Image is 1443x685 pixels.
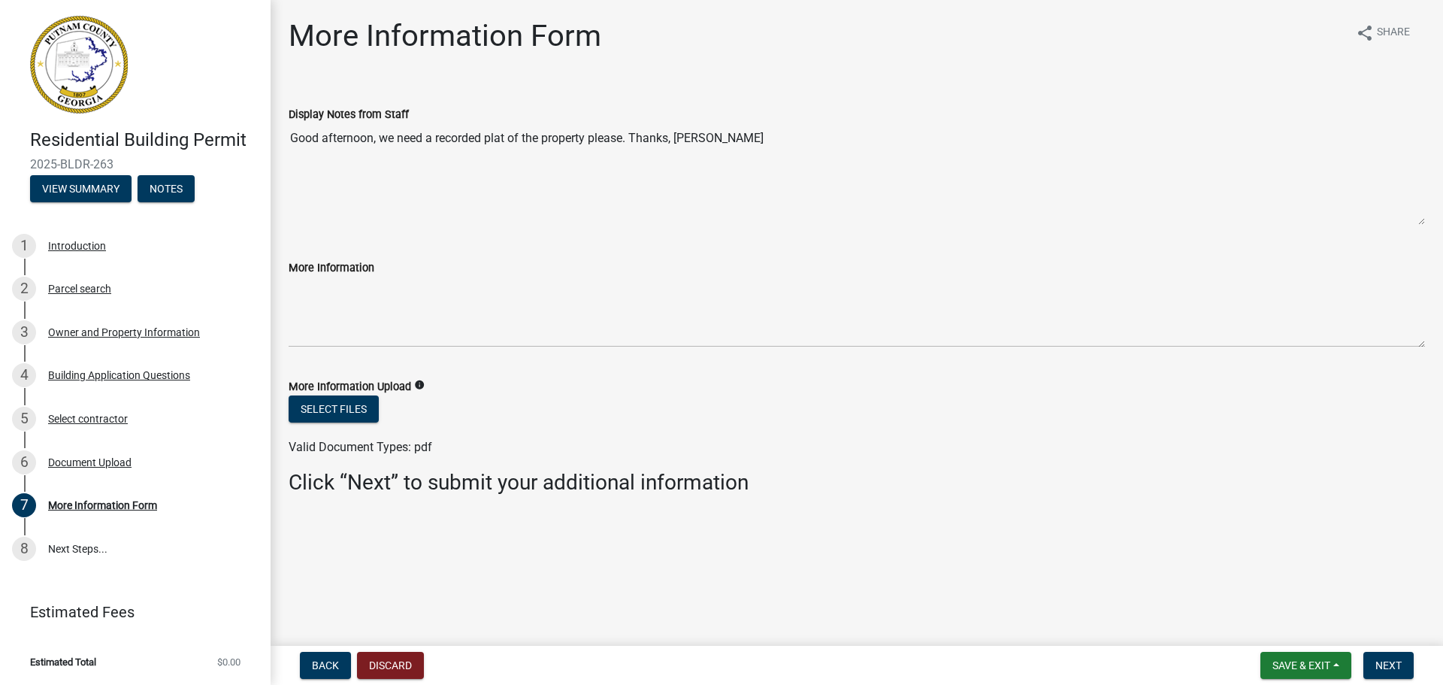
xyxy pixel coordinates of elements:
label: More Information Upload [289,382,411,393]
div: Parcel search [48,283,111,294]
div: 4 [12,363,36,387]
div: 5 [12,407,36,431]
div: 8 [12,537,36,561]
div: Building Application Questions [48,370,190,380]
div: Owner and Property Information [48,327,200,338]
span: Estimated Total [30,657,96,667]
div: Document Upload [48,457,132,468]
button: Next [1363,652,1414,679]
button: Discard [357,652,424,679]
button: Save & Exit [1260,652,1351,679]
wm-modal-confirm: Notes [138,183,195,195]
span: Save & Exit [1272,659,1330,671]
span: Next [1375,659,1402,671]
span: Share [1377,24,1410,42]
i: share [1356,24,1374,42]
textarea: Good afternoon, we need a recorded plat of the property please. Thanks, [PERSON_NAME] [289,123,1425,226]
span: $0.00 [217,657,240,667]
div: 6 [12,450,36,474]
label: More Information [289,263,374,274]
i: info [414,380,425,390]
label: Display Notes from Staff [289,110,409,120]
span: Back [312,659,339,671]
a: Estimated Fees [12,597,247,627]
div: Introduction [48,241,106,251]
button: View Summary [30,175,132,202]
h1: More Information Form [289,18,601,54]
button: Back [300,652,351,679]
button: Select files [289,396,379,423]
div: More Information Form [48,500,157,511]
button: shareShare [1344,18,1422,47]
div: Select contractor [48,414,128,424]
div: 3 [12,320,36,344]
h3: Click “Next” to submit your additional information [289,470,1425,496]
div: 2 [12,277,36,301]
div: 1 [12,234,36,258]
div: 7 [12,493,36,517]
wm-modal-confirm: Summary [30,183,132,195]
span: 2025-BLDR-263 [30,157,240,171]
img: Putnam County, Georgia [30,16,128,114]
button: Notes [138,175,195,202]
span: Valid Document Types: pdf [289,440,432,454]
h4: Residential Building Permit [30,129,259,151]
